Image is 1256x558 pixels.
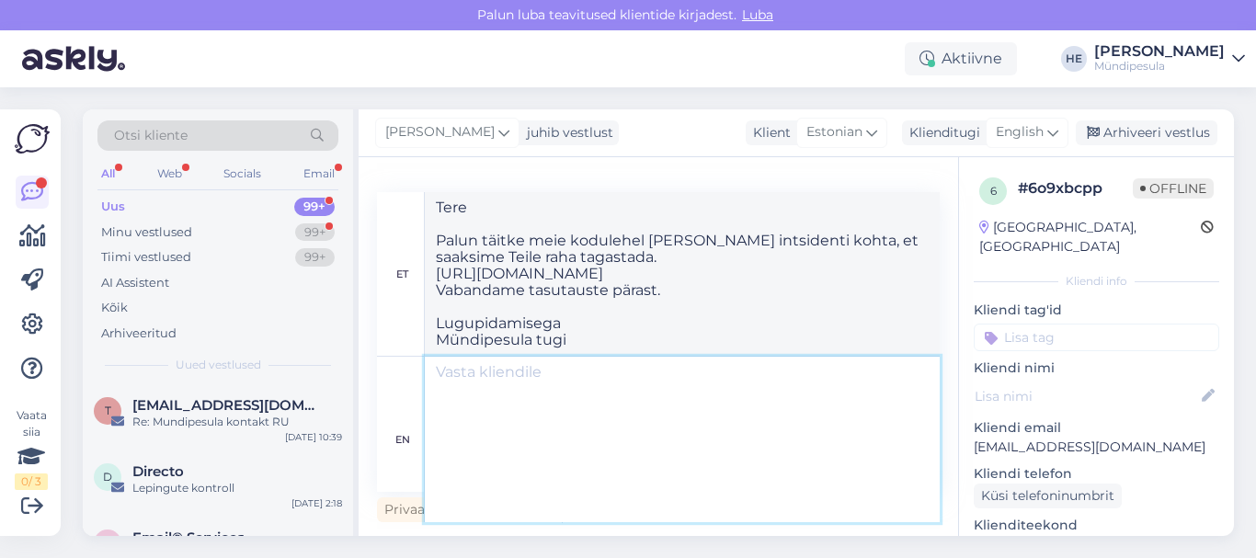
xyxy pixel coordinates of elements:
div: 99+ [295,248,335,267]
span: Uued vestlused [176,357,261,373]
div: 99+ [294,198,335,216]
div: All [97,162,119,186]
div: juhib vestlust [520,123,613,142]
div: Email [300,162,338,186]
span: Email® Services [132,530,245,546]
a: [PERSON_NAME]Mündipesula [1094,44,1245,74]
div: AI Assistent [101,274,169,292]
div: Tiimi vestlused [101,248,191,267]
div: Web [154,162,186,186]
div: Socials [220,162,265,186]
span: Luba [736,6,779,23]
div: 0 / 3 [15,473,48,490]
div: # 6o9xbcpp [1018,177,1133,199]
div: Klient [746,123,791,142]
span: tugi@myndipesula.eu [132,397,324,414]
span: Otsi kliente [114,126,188,145]
div: Re: Mundipesula kontakt RU [132,414,342,430]
div: [GEOGRAPHIC_DATA], [GEOGRAPHIC_DATA] [979,218,1201,256]
div: [DATE] 10:39 [285,430,342,444]
div: et [396,258,408,290]
p: Kliendi email [974,418,1219,438]
span: t [105,404,111,417]
input: Lisa nimi [975,386,1198,406]
div: [PERSON_NAME] [1094,44,1225,59]
input: Lisa tag [974,324,1219,351]
p: Kliendi tag'id [974,301,1219,320]
span: English [996,122,1044,142]
p: Kliendi telefon [974,464,1219,484]
span: 6 [990,184,997,198]
div: Uus [101,198,125,216]
p: [EMAIL_ADDRESS][DOMAIN_NAME] [974,438,1219,457]
div: Aktiivne [905,42,1017,75]
div: Vaata siia [15,407,48,490]
span: Estonian [806,122,862,142]
span: Directo [132,463,184,480]
div: en [395,424,410,455]
div: HE [1061,46,1087,72]
div: Kõik [101,299,128,317]
div: 99+ [295,223,335,242]
textarea: Tere Palun täitke meie kodulehel [PERSON_NAME] intsidenti kohta, et saaksime Teile raha tagastada... [425,192,940,356]
p: Klienditeekond [974,516,1219,535]
img: Askly Logo [15,124,50,154]
span: Offline [1133,178,1214,199]
div: Mündipesula [1094,59,1225,74]
span: D [103,470,112,484]
div: [DATE] 2:18 [291,496,342,510]
div: Minu vestlused [101,223,192,242]
p: Kliendi nimi [974,359,1219,378]
div: Klienditugi [902,123,980,142]
textarea: Tere Palun täitke meie kodulehel [PERSON_NAME] intsidenti kohta, et saaksime Teile raha tagastada... [425,357,940,522]
div: Lepingute kontroll [132,480,342,496]
div: Arhiveeri vestlus [1076,120,1217,145]
div: Kliendi info [974,273,1219,290]
span: [PERSON_NAME] [385,122,495,142]
div: Küsi telefoninumbrit [974,484,1122,508]
div: Arhiveeritud [101,325,177,343]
